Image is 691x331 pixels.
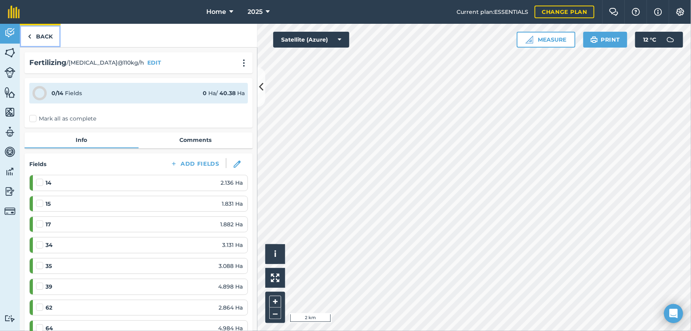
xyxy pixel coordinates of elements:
[51,89,82,98] div: Fields
[4,86,15,98] img: svg+xml;base64,PHN2ZyB4bWxucz0iaHR0cDovL3d3dy53My5vcmcvMjAwMC9zdmciIHdpZHRoPSI1NiIgaGVpZ2h0PSI2MC...
[269,308,281,319] button: –
[46,241,53,249] strong: 34
[4,27,15,39] img: svg+xml;base64,PD94bWwgdmVyc2lvbj0iMS4wIiBlbmNvZGluZz0idXRmLTgiPz4KPCEtLSBHZW5lcmF0b3I6IEFkb2JlIE...
[222,241,243,249] span: 3.131 Ha
[219,90,236,97] strong: 40.38
[248,7,263,17] span: 2025
[239,59,249,67] img: svg+xml;base64,PHN2ZyB4bWxucz0iaHR0cDovL3d3dy53My5vcmcvMjAwMC9zdmciIHdpZHRoPSIyMCIgaGVpZ2h0PSIyNC...
[4,206,15,217] img: svg+xml;base64,PD94bWwgdmVyc2lvbj0iMS4wIiBlbmNvZGluZz0idXRmLTgiPz4KPCEtLSBHZW5lcmF0b3I6IEFkb2JlIE...
[4,166,15,178] img: svg+xml;base64,PD94bWwgdmVyc2lvbj0iMS4wIiBlbmNvZGluZz0idXRmLTgiPz4KPCEtLSBHZW5lcmF0b3I6IEFkb2JlIE...
[4,67,15,78] img: svg+xml;base64,PD94bWwgdmVyc2lvbj0iMS4wIiBlbmNvZGluZz0idXRmLTgiPz4KPCEtLSBHZW5lcmF0b3I6IEFkb2JlIE...
[274,249,276,259] span: i
[273,32,349,48] button: Satellite (Azure)
[664,304,683,323] div: Open Intercom Messenger
[29,57,67,69] h2: Fertilizing
[139,132,253,147] a: Comments
[4,146,15,158] img: svg+xml;base64,PD94bWwgdmVyc2lvbj0iMS4wIiBlbmNvZGluZz0idXRmLTgiPz4KPCEtLSBHZW5lcmF0b3I6IEFkb2JlIE...
[221,178,243,187] span: 2.136 Ha
[46,220,51,229] strong: 17
[28,32,31,41] img: svg+xml;base64,PHN2ZyB4bWxucz0iaHR0cDovL3d3dy53My5vcmcvMjAwMC9zdmciIHdpZHRoPSI5IiBoZWlnaHQ9IjI0Ii...
[609,8,619,16] img: Two speech bubbles overlapping with the left bubble in the forefront
[46,262,52,270] strong: 35
[29,115,96,123] label: Mark all as complete
[676,8,685,16] img: A cog icon
[4,186,15,197] img: svg+xml;base64,PD94bWwgdmVyc2lvbj0iMS4wIiBlbmNvZGluZz0idXRmLTgiPz4KPCEtLSBHZW5lcmF0b3I6IEFkb2JlIE...
[220,220,243,229] span: 1.882 Ha
[643,32,656,48] span: 12 ° C
[207,7,227,17] span: Home
[635,32,683,48] button: 12 °C
[147,58,161,67] button: EDIT
[8,6,20,18] img: fieldmargin Logo
[4,315,15,322] img: svg+xml;base64,PD94bWwgdmVyc2lvbj0iMS4wIiBlbmNvZGluZz0idXRmLTgiPz4KPCEtLSBHZW5lcmF0b3I6IEFkb2JlIE...
[46,282,52,291] strong: 39
[203,90,207,97] strong: 0
[203,89,245,98] div: Ha / Ha
[662,32,678,48] img: svg+xml;base64,PD94bWwgdmVyc2lvbj0iMS4wIiBlbmNvZGluZz0idXRmLTgiPz4KPCEtLSBHZW5lcmF0b3I6IEFkb2JlIE...
[583,32,628,48] button: Print
[525,36,533,44] img: Ruler icon
[4,47,15,59] img: svg+xml;base64,PHN2ZyB4bWxucz0iaHR0cDovL3d3dy53My5vcmcvMjAwMC9zdmciIHdpZHRoPSI1NiIgaGVpZ2h0PSI2MC...
[269,296,281,308] button: +
[67,58,144,67] span: / [MEDICAL_DATA]@110kg/h
[590,35,598,44] img: svg+xml;base64,PHN2ZyB4bWxucz0iaHR0cDovL3d3dy53My5vcmcvMjAwMC9zdmciIHdpZHRoPSIxOSIgaGVpZ2h0PSIyNC...
[51,90,63,97] strong: 0 / 14
[271,274,280,282] img: Four arrows, one pointing top left, one top right, one bottom right and the last bottom left
[535,6,594,18] a: Change plan
[4,126,15,138] img: svg+xml;base64,PD94bWwgdmVyc2lvbj0iMS4wIiBlbmNvZGluZz0idXRmLTgiPz4KPCEtLSBHZW5lcmF0b3I6IEFkb2JlIE...
[219,262,243,270] span: 3.088 Ha
[517,32,575,48] button: Measure
[219,303,243,312] span: 2.864 Ha
[46,303,52,312] strong: 62
[631,8,641,16] img: A question mark icon
[46,199,51,208] strong: 15
[457,8,528,16] span: Current plan : ESSENTIALS
[218,282,243,291] span: 4.898 Ha
[46,178,51,187] strong: 14
[222,199,243,208] span: 1.831 Ha
[164,158,226,169] button: Add Fields
[20,24,61,47] a: Back
[654,7,662,17] img: svg+xml;base64,PHN2ZyB4bWxucz0iaHR0cDovL3d3dy53My5vcmcvMjAwMC9zdmciIHdpZHRoPSIxNyIgaGVpZ2h0PSIxNy...
[265,244,285,264] button: i
[4,106,15,118] img: svg+xml;base64,PHN2ZyB4bWxucz0iaHR0cDovL3d3dy53My5vcmcvMjAwMC9zdmciIHdpZHRoPSI1NiIgaGVpZ2h0PSI2MC...
[234,161,241,168] img: svg+xml;base64,PHN2ZyB3aWR0aD0iMTgiIGhlaWdodD0iMTgiIHZpZXdCb3g9IjAgMCAxOCAxOCIgZmlsbD0ibm9uZSIgeG...
[29,160,46,168] h4: Fields
[25,132,139,147] a: Info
